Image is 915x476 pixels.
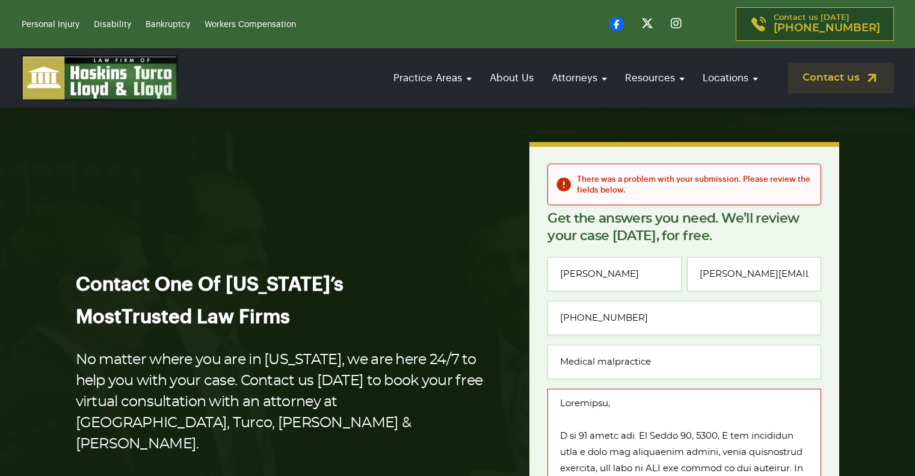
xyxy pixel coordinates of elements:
span: Contact One Of [US_STATE]’s [76,275,344,294]
a: Contact us [788,63,894,93]
span: [PHONE_NUMBER] [774,22,880,34]
a: Workers Compensation [205,20,296,29]
a: Disability [94,20,131,29]
img: logo [22,55,178,100]
span: Most [76,308,122,327]
input: Email* [687,257,821,291]
p: No matter where you are in [US_STATE], we are here 24/7 to help you with your case. Contact us [D... [76,350,491,455]
p: Get the answers you need. We’ll review your case [DATE], for free. [547,210,821,245]
p: Contact us [DATE] [774,14,880,34]
a: Attorneys [546,61,613,95]
input: Full Name [547,257,682,291]
h2: There was a problem with your submission. Please review the fields below. [577,174,811,195]
a: Personal Injury [22,20,79,29]
a: Contact us [DATE][PHONE_NUMBER] [736,7,894,41]
a: About Us [484,61,540,95]
a: Bankruptcy [146,20,190,29]
span: Trusted Law Firms [122,308,290,327]
a: Locations [697,61,764,95]
input: Phone* [547,301,821,335]
a: Practice Areas [387,61,478,95]
a: Resources [619,61,691,95]
input: Type of case or question [547,345,821,379]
